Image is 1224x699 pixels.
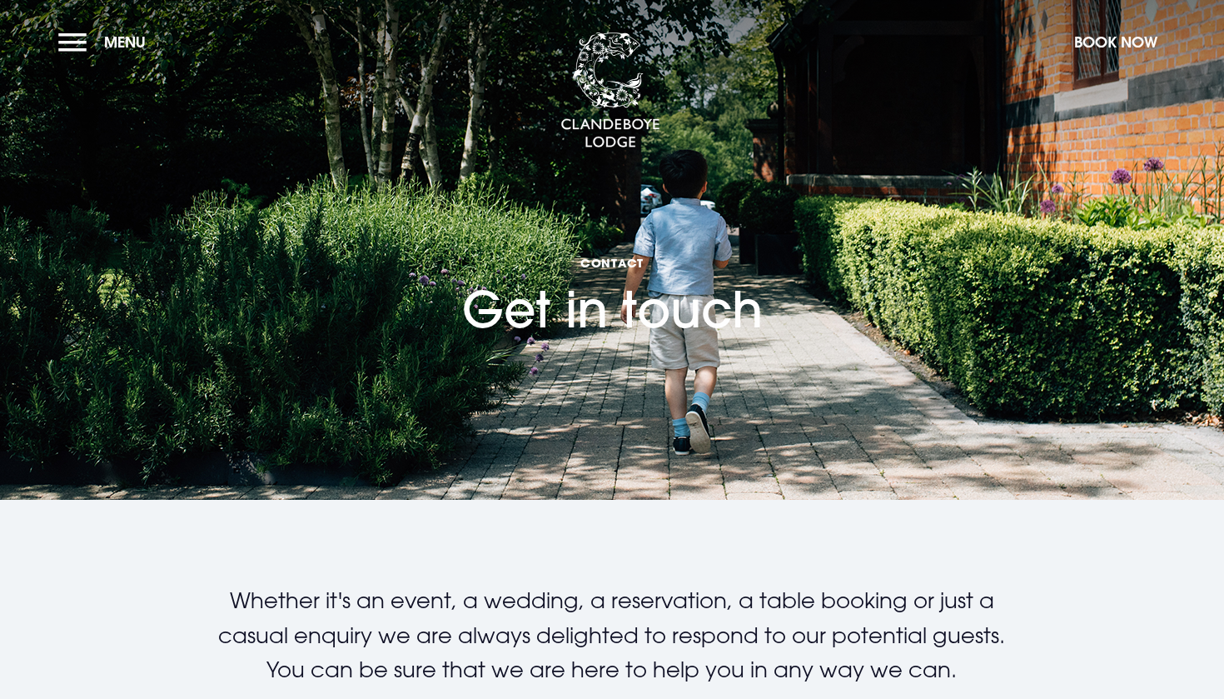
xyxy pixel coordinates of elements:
span: Contact [462,255,763,271]
span: Menu [104,32,146,52]
h1: Get in touch [462,169,763,340]
button: Book Now [1066,24,1166,60]
img: Clandeboye Lodge [560,32,660,149]
button: Menu [58,24,154,60]
p: Whether it's an event, a wedding, a reservation, a table booking or just a casual enquiry we are ... [216,583,1008,687]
